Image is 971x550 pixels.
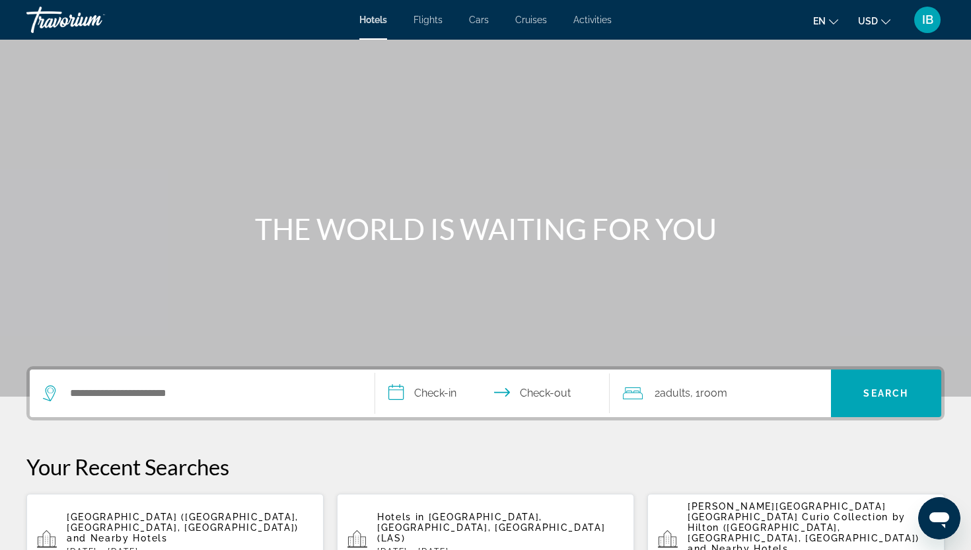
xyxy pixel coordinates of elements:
div: Search widget [30,370,941,417]
span: Search [863,388,908,399]
p: Your Recent Searches [26,453,945,480]
span: en [813,16,826,26]
span: 2 [655,384,690,403]
button: Change language [813,11,838,30]
a: Hotels [359,15,387,25]
span: Hotels in [377,512,425,522]
span: Room [700,387,727,399]
a: Cruises [515,15,547,25]
iframe: Кнопка для запуску вікна повідомлень [918,497,960,539]
a: Activities [573,15,612,25]
button: User Menu [910,6,945,34]
span: IB [922,13,933,26]
span: Adults [660,387,690,399]
span: USD [858,16,878,26]
span: , 1 [690,384,727,403]
button: Travelers: 2 adults, 0 children [610,370,831,417]
button: Select check in and out date [375,370,610,417]
span: [GEOGRAPHIC_DATA] ([GEOGRAPHIC_DATA], [GEOGRAPHIC_DATA], [GEOGRAPHIC_DATA]) [67,512,299,533]
button: Change currency [858,11,890,30]
span: [GEOGRAPHIC_DATA], [GEOGRAPHIC_DATA], [GEOGRAPHIC_DATA] (LAS) [377,512,605,543]
a: Flights [414,15,443,25]
button: Search [831,370,942,417]
a: Cars [469,15,489,25]
a: Travorium [26,3,159,37]
span: and Nearby Hotels [67,533,168,543]
input: Search hotel destination [69,383,355,403]
h1: THE WORLD IS WAITING FOR YOU [238,212,733,246]
span: [PERSON_NAME][GEOGRAPHIC_DATA] [GEOGRAPHIC_DATA] Curio Collection by Hilton ([GEOGRAPHIC_DATA], [... [688,501,919,543]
